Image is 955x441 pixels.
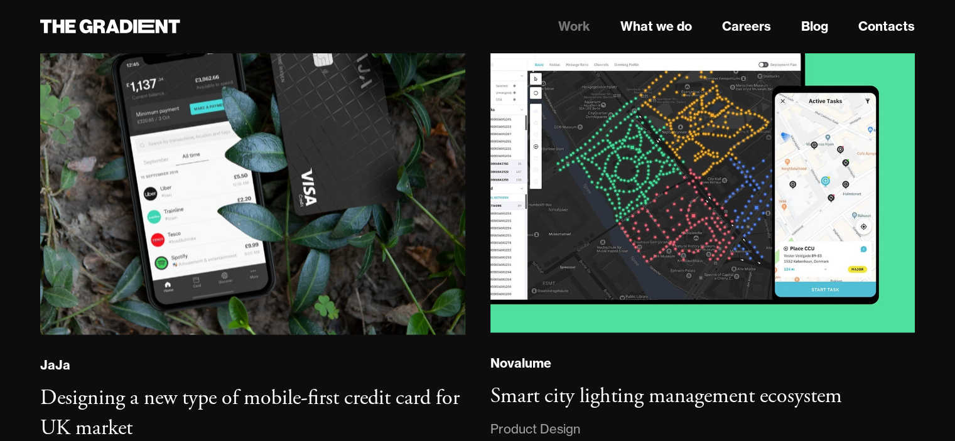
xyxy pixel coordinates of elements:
[722,17,771,36] a: Careers
[801,17,828,36] a: Blog
[40,357,70,373] div: JaJa
[620,17,692,36] a: What we do
[858,17,915,36] a: Contacts
[490,355,551,371] div: Novalume
[558,17,590,36] a: Work
[490,419,580,439] div: Product Design
[490,383,842,410] h3: Smart city lighting management ecosystem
